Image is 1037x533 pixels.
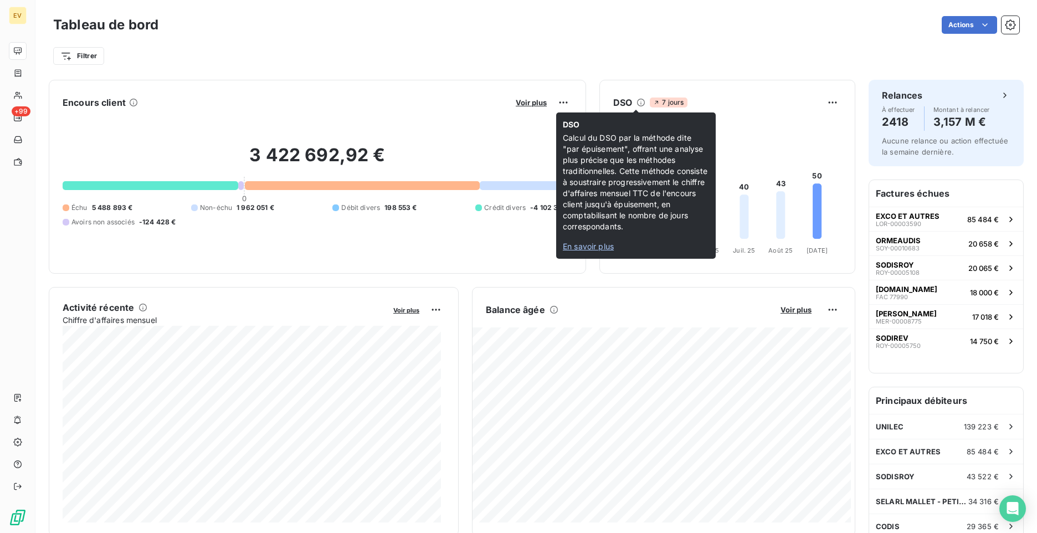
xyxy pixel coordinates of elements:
[242,194,247,203] span: 0
[781,305,812,314] span: Voir plus
[869,329,1023,353] button: SODIREVROY-0000575014 750 €
[63,144,572,177] h2: 3 422 692,92 €
[869,304,1023,329] button: [PERSON_NAME]MER-0000877517 018 €
[876,472,915,481] span: SODISROY
[613,96,632,109] h6: DSO
[484,203,526,213] span: Crédit divers
[512,98,550,107] button: Voir plus
[9,509,27,526] img: Logo LeanPay
[876,342,921,349] span: ROY-00005750
[876,269,920,276] span: ROY-00005108
[876,294,908,300] span: FAC 77990
[942,16,997,34] button: Actions
[967,215,999,224] span: 85 484 €
[964,422,999,431] span: 139 223 €
[869,231,1023,255] button: ORMEAUDISSOY-0001068320 658 €
[139,217,176,227] span: -124 428 €
[882,136,1008,156] span: Aucune relance ou action effectuée la semaine dernière.
[876,212,940,221] span: EXCO ET AUTRES
[807,247,828,254] tspan: [DATE]
[733,247,755,254] tspan: Juil. 25
[384,203,417,213] span: 198 553 €
[9,7,27,24] div: EV
[970,337,999,346] span: 14 750 €
[200,203,232,213] span: Non-échu
[390,305,423,315] button: Voir plus
[563,119,709,132] span: DSO
[869,280,1023,304] button: [DOMAIN_NAME]FAC 7799018 000 €
[876,318,922,325] span: MER-00008775
[876,422,903,431] span: UNILEC
[876,309,937,318] span: [PERSON_NAME]
[968,239,999,248] span: 20 658 €
[869,207,1023,231] button: EXCO ET AUTRESLOR-0000359085 484 €
[63,96,126,109] h6: Encours client
[876,221,921,227] span: LOR-00003590
[970,288,999,297] span: 18 000 €
[63,301,134,314] h6: Activité récente
[869,255,1023,280] button: SODISROYROY-0000510820 065 €
[92,203,133,213] span: 5 488 893 €
[876,260,914,269] span: SODISROY
[869,180,1023,207] h6: Factures échues
[516,98,547,107] span: Voir plus
[237,203,274,213] span: 1 962 051 €
[563,132,709,232] span: Calcul du DSO par la méthode dite "par épuisement", offrant une analyse plus précise que les méth...
[968,497,999,506] span: 34 316 €
[968,264,999,273] span: 20 065 €
[967,447,999,456] span: 85 484 €
[768,247,793,254] tspan: Août 25
[876,447,941,456] span: EXCO ET AUTRES
[71,203,88,213] span: Échu
[876,497,968,506] span: SELARL MALLET - PETILLON
[71,217,135,227] span: Avoirs non associés
[563,242,614,251] span: En savoir plus
[999,495,1026,522] div: Open Intercom Messenger
[876,285,937,294] span: [DOMAIN_NAME]
[933,106,990,113] span: Montant à relancer
[63,314,386,326] span: Chiffre d'affaires mensuel
[967,522,999,531] span: 29 365 €
[972,312,999,321] span: 17 018 €
[530,203,572,213] span: -4 102 375 €
[876,522,900,531] span: CODIS
[53,47,104,65] button: Filtrer
[967,472,999,481] span: 43 522 €
[876,245,920,252] span: SOY-00010683
[393,306,419,314] span: Voir plus
[882,89,922,102] h6: Relances
[876,334,908,342] span: SODIREV
[650,98,687,107] span: 7 jours
[696,247,719,254] tspan: Juin 25
[933,113,990,131] h4: 3,157 M €
[882,106,915,113] span: À effectuer
[876,236,921,245] span: ORMEAUDIS
[53,15,158,35] h3: Tableau de bord
[486,303,545,316] h6: Balance âgée
[12,106,30,116] span: +99
[777,305,815,315] button: Voir plus
[341,203,380,213] span: Débit divers
[882,113,915,131] h4: 2418
[869,387,1023,414] h6: Principaux débiteurs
